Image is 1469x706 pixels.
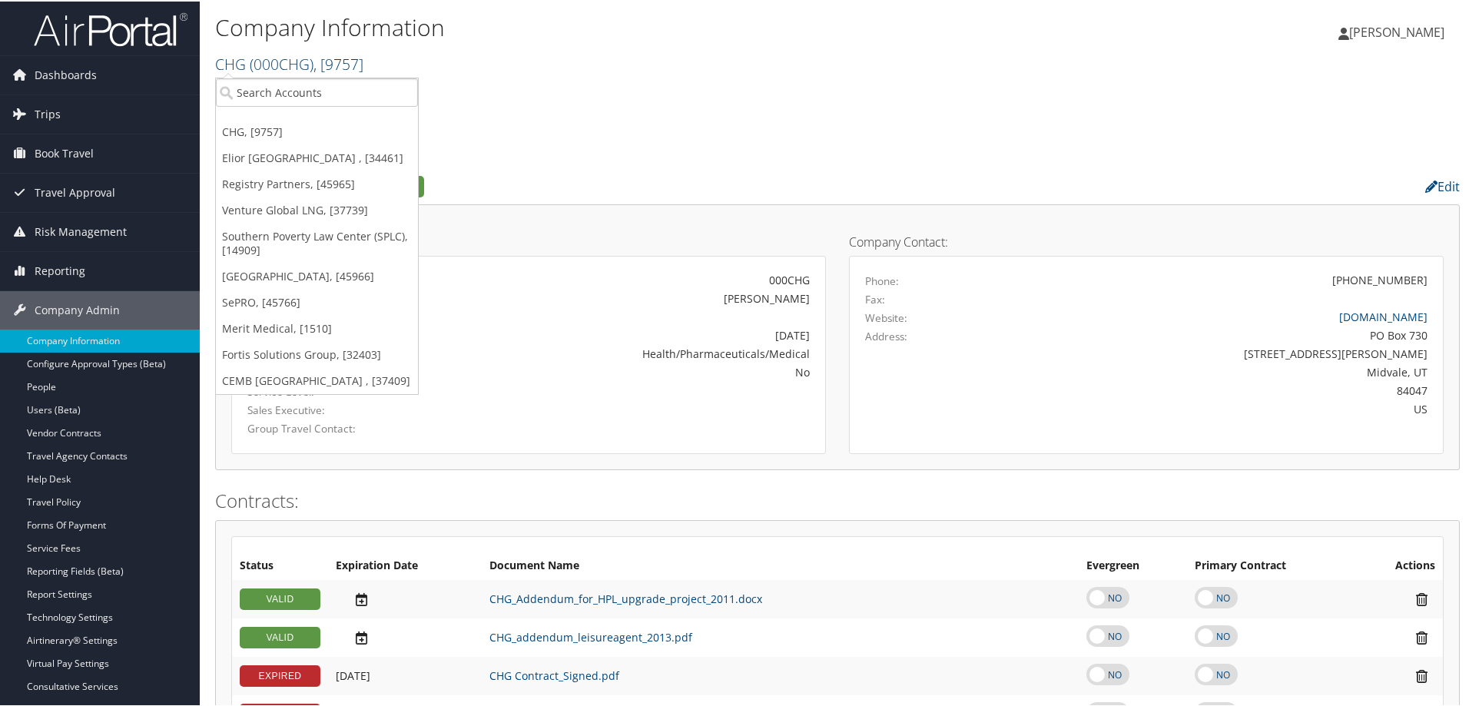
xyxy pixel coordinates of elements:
[336,667,370,681] span: [DATE]
[1355,551,1443,578] th: Actions
[336,628,474,645] div: Add/Edit Date
[865,309,907,324] label: Website:
[216,314,418,340] a: Merit Medical, [1510]
[216,118,418,144] a: CHG, [9757]
[1012,363,1428,379] div: Midvale, UT
[240,664,320,685] div: EXPIRED
[865,327,907,343] label: Address:
[336,590,474,606] div: Add/Edit Date
[35,133,94,171] span: Book Travel
[215,486,1460,512] h2: Contracts:
[250,52,313,73] span: ( 000CHG )
[865,272,899,287] label: Phone:
[35,94,61,132] span: Trips
[247,419,419,435] label: Group Travel Contact:
[443,344,810,360] div: Health/Pharmaceuticals/Medical
[1012,326,1428,342] div: PO Box 730
[1408,628,1435,645] i: Remove Contract
[35,172,115,210] span: Travel Approval
[1339,308,1428,323] a: [DOMAIN_NAME]
[1408,590,1435,606] i: Remove Contract
[215,52,363,73] a: CHG
[216,288,418,314] a: SePRO, [45766]
[1338,8,1460,54] a: [PERSON_NAME]
[443,326,810,342] div: [DATE]
[216,144,418,170] a: Elior [GEOGRAPHIC_DATA] , [34461]
[35,55,97,93] span: Dashboards
[328,551,482,578] th: Expiration Date
[489,667,619,681] a: CHG Contract_Signed.pdf
[865,290,885,306] label: Fax:
[1187,551,1356,578] th: Primary Contract
[35,211,127,250] span: Risk Management
[443,363,810,379] div: No
[1425,177,1460,194] a: Edit
[216,77,418,105] input: Search Accounts
[215,171,1037,197] h2: Company Profile:
[240,625,320,647] div: VALID
[489,628,692,643] a: CHG_addendum_leisureagent_2013.pdf
[240,587,320,608] div: VALID
[336,668,474,681] div: Add/Edit Date
[247,401,419,416] label: Sales Executive:
[1012,344,1428,360] div: [STREET_ADDRESS][PERSON_NAME]
[232,551,328,578] th: Status
[34,10,187,46] img: airportal-logo.png
[216,196,418,222] a: Venture Global LNG, [37739]
[1332,270,1428,287] div: [PHONE_NUMBER]
[1408,667,1435,683] i: Remove Contract
[35,290,120,328] span: Company Admin
[216,262,418,288] a: [GEOGRAPHIC_DATA], [45966]
[1349,22,1444,39] span: [PERSON_NAME]
[1079,551,1187,578] th: Evergreen
[443,289,810,305] div: [PERSON_NAME]
[313,52,363,73] span: , [ 9757 ]
[489,590,762,605] a: CHG_Addendum_for_HPL_upgrade_project_2011.docx
[216,222,418,262] a: Southern Poverty Law Center (SPLC), [14909]
[443,270,810,287] div: 000CHG
[35,250,85,289] span: Reporting
[216,340,418,366] a: Fortis Solutions Group, [32403]
[1012,399,1428,416] div: US
[216,366,418,393] a: CEMB [GEOGRAPHIC_DATA] , [37409]
[216,170,418,196] a: Registry Partners, [45965]
[849,234,1444,247] h4: Company Contact:
[1012,381,1428,397] div: 84047
[231,234,826,247] h4: Account Details:
[482,551,1079,578] th: Document Name
[215,10,1045,42] h1: Company Information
